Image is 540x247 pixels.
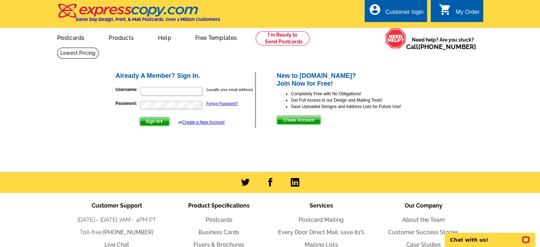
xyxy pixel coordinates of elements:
[299,216,344,223] a: Postcard Mailing
[388,229,459,236] a: Customer Success Stories
[206,216,233,223] a: Postcards
[57,9,221,22] a: Same Day Design, Print, & Mail Postcards. Over 1 Million Customers.
[184,29,249,45] a: Free Templates
[116,72,255,80] h2: Already A Member? Sign In.
[147,29,182,45] a: Help
[291,97,425,103] li: Get Full Access to our Design and Mailing Tools!
[66,216,168,224] li: [DATE] - [DATE] 7AM - 4PM PT
[97,29,145,45] a: Products
[402,216,445,223] a: About the Team
[116,86,140,93] label: Username:
[368,3,381,16] i: account_circle
[206,101,238,106] a: Forgot Password?
[277,116,321,125] button: Create Account
[385,9,424,19] div: Customer login
[368,8,424,17] a: account_circle Customer login
[291,103,425,110] li: Save Uploaded Designs and Address Lists for Future Use!
[66,228,168,237] li: Toll-free:
[76,17,221,22] h4: Same Day Design, Print, & Mail Postcards. Over 1 Million Customers.
[116,100,140,107] label: Password:
[439,3,452,16] i: shopping_cart
[291,91,425,97] li: Completely Free with No Obligations!
[103,229,153,236] a: [PHONE_NUMBER]
[46,29,96,45] a: Postcards
[277,72,425,87] h2: New to [DOMAIN_NAME]? Join Now for Free!
[182,120,224,125] a: Create a New Account
[198,229,239,236] a: Business Cards
[207,87,253,92] small: (usually your email address)
[310,202,333,209] span: Services
[160,120,163,123] img: button-next-arrow-white.png
[92,202,142,209] span: Customer Support
[456,9,480,19] div: My Order
[277,116,320,124] span: Create Account
[140,117,170,126] button: Sign In
[405,202,442,209] span: Our Company
[278,229,365,236] a: Every Door Direct Mail: save 81%
[385,28,406,49] img: help
[418,43,476,50] a: [PHONE_NUMBER]
[406,43,476,50] span: Call
[140,117,169,126] span: Sign In
[188,202,250,209] span: Product Specifications
[178,119,224,125] div: or
[439,8,480,17] a: shopping_cart My Order
[440,225,540,247] iframe: LiveChat chat widget
[406,36,480,50] span: Need help? Are you stuck?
